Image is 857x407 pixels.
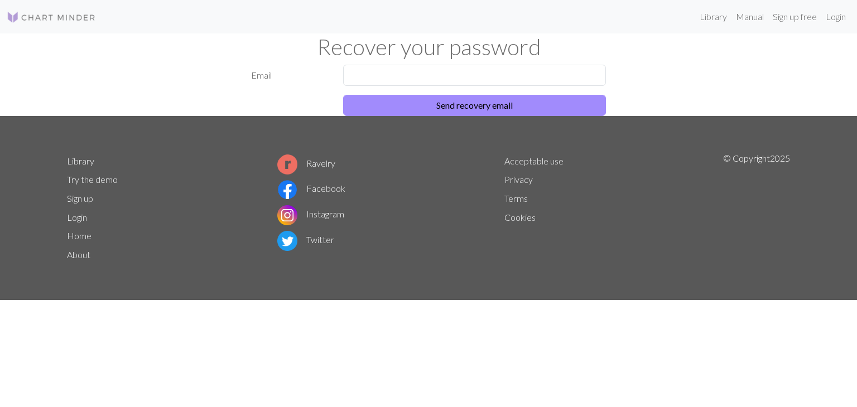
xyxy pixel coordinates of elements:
[277,234,334,245] a: Twitter
[67,174,118,185] a: Try the demo
[67,230,92,241] a: Home
[504,193,528,203] a: Terms
[277,154,297,175] img: Ravelry logo
[731,6,768,28] a: Manual
[695,6,731,28] a: Library
[277,209,344,219] a: Instagram
[7,11,96,24] img: Logo
[244,65,336,86] label: Email
[504,212,536,222] a: Cookies
[277,180,297,200] img: Facebook logo
[504,156,564,166] a: Acceptable use
[67,193,93,203] a: Sign up
[67,156,94,166] a: Library
[343,95,606,116] button: Send recovery email
[277,183,345,193] a: Facebook
[277,205,297,225] img: Instagram logo
[277,158,335,168] a: Ravelry
[768,6,821,28] a: Sign up free
[821,6,850,28] a: Login
[277,231,297,251] img: Twitter logo
[504,174,533,185] a: Privacy
[67,249,90,260] a: About
[723,152,790,264] p: © Copyright 2025
[67,212,87,222] a: Login
[60,33,797,60] h1: Recover your password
